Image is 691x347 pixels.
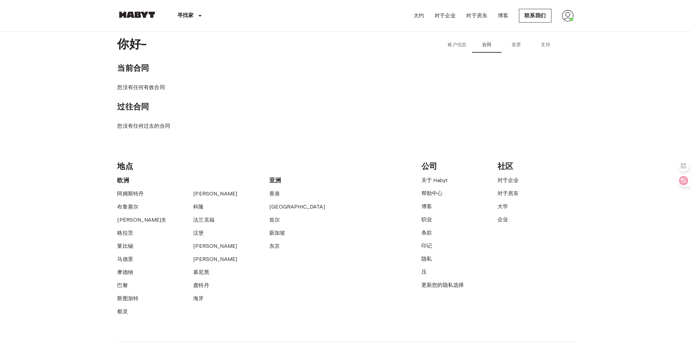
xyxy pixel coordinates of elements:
[193,204,204,210] a: 科隆
[270,191,280,197] a: 香港
[270,217,280,223] a: 首尔
[270,177,281,184] span: 亚洲
[422,269,427,275] a: 压
[422,203,432,210] a: 博客
[117,230,133,236] a: 格拉茨
[482,42,492,48] font: 合同
[117,191,144,197] a: 阿姆斯特丹
[117,217,167,223] a: [PERSON_NAME]夫
[193,256,237,262] a: [PERSON_NAME]
[270,243,280,249] a: 东京
[193,243,237,249] a: [PERSON_NAME]
[422,282,464,288] a: 更新您的隐私选择
[117,269,133,275] a: 摩德纳
[193,269,209,275] a: 慕尼黑
[193,191,237,197] a: [PERSON_NAME]
[422,229,432,236] a: 条款
[193,295,204,301] a: 海牙
[117,308,128,315] a: 都灵
[193,230,204,236] a: 汉堡
[541,42,551,48] font: 支持
[519,9,552,23] a: 联系我们
[422,256,432,262] a: 隐私
[414,12,424,20] a: 大约
[498,203,508,210] a: 大学
[498,177,519,183] a: 对于企业
[448,42,467,48] font: 账户信息
[117,282,128,288] a: 巴黎
[193,217,215,223] a: 法兰克福
[498,190,519,196] a: 对于房东
[498,216,508,223] a: 企业
[466,12,488,20] a: 对于房东
[117,63,574,73] span: 当前合同
[422,190,443,196] a: 帮助中心
[422,216,432,223] a: 职业
[117,37,424,53] span: 你好-
[178,12,193,20] p: 寻找家
[117,243,133,249] a: 莱比锡
[193,282,209,288] a: 鹿特丹
[117,177,129,184] span: 欧洲
[498,12,509,20] a: 博客
[270,204,325,210] a: [GEOGRAPHIC_DATA]
[562,10,574,22] img: 化身
[117,161,133,171] span: 地点
[117,11,157,18] img: 哈比特
[422,243,432,249] a: 印记
[270,230,285,236] a: 新加坡
[422,161,437,171] span: 公司
[422,177,448,183] a: 关于 Habyt
[117,102,574,112] span: 过往合同
[117,204,139,210] a: 布鲁塞尔
[117,122,574,130] p: 您没有任何过去的合同
[117,83,574,91] p: 您没有任何有效合同
[512,42,521,48] font: 发票
[435,12,456,20] a: 对于企业
[117,256,133,262] a: 马德里
[117,295,139,301] a: 斯图加特
[498,161,514,171] span: 社区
